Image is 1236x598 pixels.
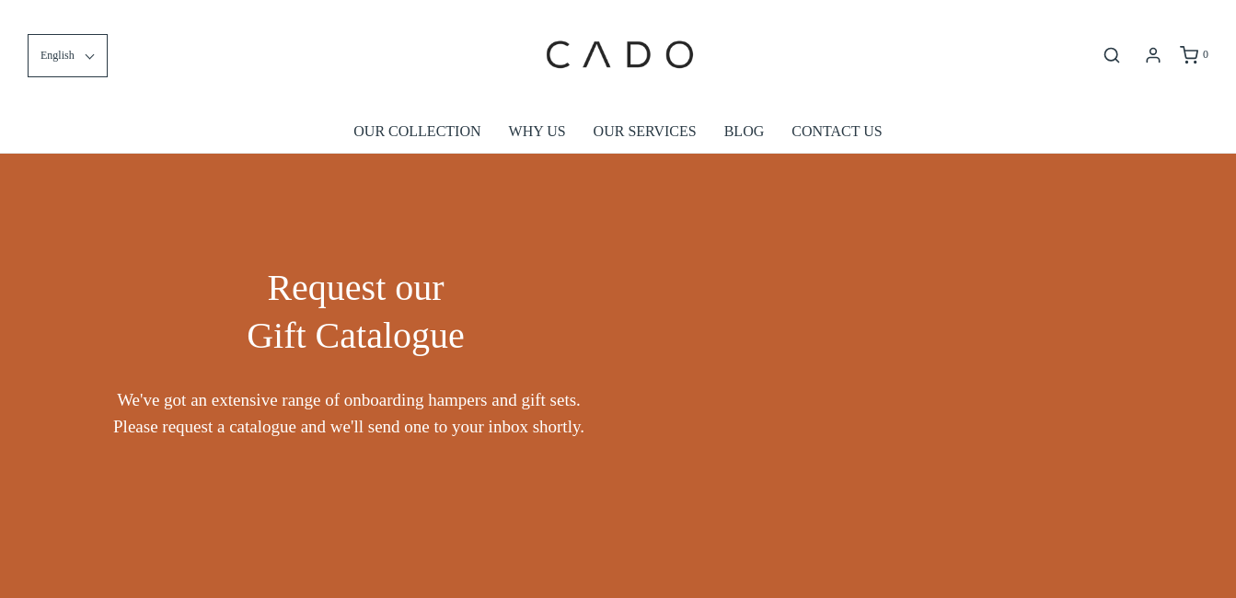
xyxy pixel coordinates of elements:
[1178,46,1208,64] a: 0
[594,110,697,153] a: OUR SERVICES
[724,110,765,153] a: BLOG
[509,110,566,153] a: WHY US
[540,14,697,97] img: cadogifting
[247,267,465,356] span: Request our Gift Catalogue
[353,110,480,153] a: OUR COLLECTION
[40,47,75,64] span: English
[94,387,605,440] span: We've got an extensive range of onboarding hampers and gift sets. Please request a catalogue and ...
[28,34,108,77] button: English
[1095,45,1128,65] button: Open search bar
[1203,48,1208,61] span: 0
[791,110,882,153] a: CONTACT US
